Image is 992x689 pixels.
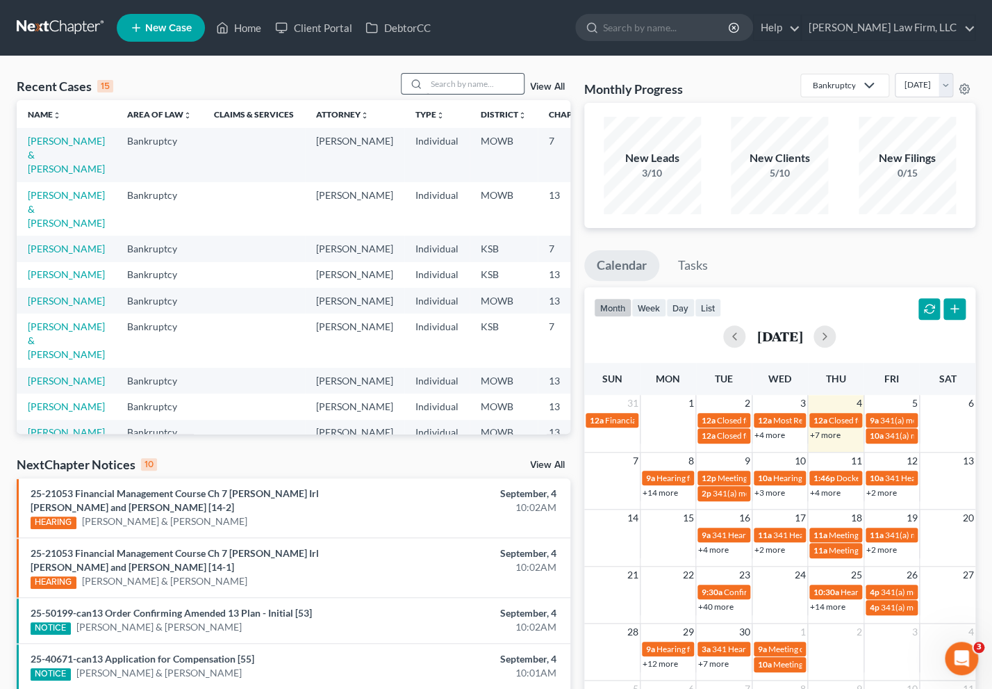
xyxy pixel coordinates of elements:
[538,128,607,181] td: 7
[702,473,716,483] span: 12p
[884,373,899,384] span: Fri
[802,15,975,40] a: [PERSON_NAME] Law Firm, LLC
[28,321,105,360] a: [PERSON_NAME] & [PERSON_NAME]
[305,182,404,236] td: [PERSON_NAME]
[404,236,470,261] td: Individual
[702,488,711,498] span: 2p
[28,268,105,280] a: [PERSON_NAME]
[404,394,470,419] td: Individual
[361,111,369,120] i: unfold_more
[17,456,157,473] div: NextChapter Notices
[305,368,404,394] td: [PERSON_NAME]
[31,622,71,635] div: NOTICE
[738,624,752,640] span: 30
[390,487,556,501] div: September, 4
[758,473,772,483] span: 10a
[404,262,470,288] td: Individual
[116,394,203,419] td: Bankruptcy
[717,415,821,425] span: Closed for [PERSON_NAME]
[698,658,729,669] a: +7 more
[76,666,242,680] a: [PERSON_NAME] & [PERSON_NAME]
[590,415,604,425] span: 12a
[404,314,470,367] td: Individual
[859,166,956,180] div: 0/15
[793,453,807,469] span: 10
[702,415,716,425] span: 12a
[28,135,105,175] a: [PERSON_NAME] & [PERSON_NAME]
[538,182,607,236] td: 13
[305,262,404,288] td: [PERSON_NAME]
[404,288,470,314] td: Individual
[825,373,845,384] span: Thu
[666,250,720,281] a: Tasks
[829,545,983,556] span: Meeting of Creditors for [PERSON_NAME]
[28,189,105,229] a: [PERSON_NAME] & [PERSON_NAME]
[53,111,61,120] i: unfold_more
[305,314,404,367] td: [PERSON_NAME]
[731,166,828,180] div: 5/10
[859,150,956,166] div: New Filings
[626,567,640,583] span: 21
[415,109,445,120] a: Typeunfold_more
[850,567,863,583] span: 25
[829,530,938,540] span: Meeting for [PERSON_NAME]
[855,624,863,640] span: 2
[481,109,527,120] a: Districtunfold_more
[404,420,470,446] td: Individual
[538,394,607,419] td: 13
[470,420,538,446] td: MOWB
[870,473,884,483] span: 10a
[870,587,879,597] span: 4p
[961,510,975,526] span: 20
[470,314,538,367] td: KSB
[757,329,802,343] h2: [DATE]
[28,426,105,438] a: [PERSON_NAME]
[436,111,445,120] i: unfold_more
[855,395,863,412] span: 4
[754,430,785,440] a: +4 more
[116,288,203,314] td: Bankruptcy
[731,150,828,166] div: New Clients
[850,510,863,526] span: 18
[850,453,863,469] span: 11
[945,642,978,675] iframe: Intercom live chat
[758,659,772,670] span: 10a
[754,15,800,40] a: Help
[305,288,404,314] td: [PERSON_NAME]
[390,652,556,666] div: September, 4
[870,415,879,425] span: 9a
[404,368,470,394] td: Individual
[961,453,975,469] span: 13
[643,487,678,498] a: +14 more
[28,243,105,254] a: [PERSON_NAME]
[773,530,898,540] span: 341 Hearing for [PERSON_NAME]
[305,394,404,419] td: [PERSON_NAME]
[768,644,923,654] span: Meeting of Creditors for [PERSON_NAME]
[390,620,556,634] div: 10:02AM
[967,395,975,412] span: 6
[305,420,404,446] td: [PERSON_NAME]
[712,644,910,654] span: 341 Hearing for [PERSON_NAME] & [PERSON_NAME]
[911,624,919,640] span: 3
[594,298,631,317] button: month
[518,111,527,120] i: unfold_more
[656,473,765,483] span: Hearing for [PERSON_NAME]
[810,430,841,440] a: +7 more
[390,546,556,560] div: September, 4
[31,517,76,529] div: HEARING
[116,128,203,181] td: Bankruptcy
[470,288,538,314] td: MOWB
[404,128,470,181] td: Individual
[28,400,105,412] a: [PERSON_NAME]
[702,430,716,441] span: 12a
[626,510,640,526] span: 14
[793,510,807,526] span: 17
[724,587,883,597] span: Confirmation Hearing for [PERSON_NAME]
[183,111,192,120] i: unfold_more
[773,473,882,483] span: Hearing for [PERSON_NAME]
[31,668,71,681] div: NOTICE
[758,644,767,654] span: 9a
[404,182,470,236] td: Individual
[631,453,640,469] span: 7
[538,368,607,394] td: 13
